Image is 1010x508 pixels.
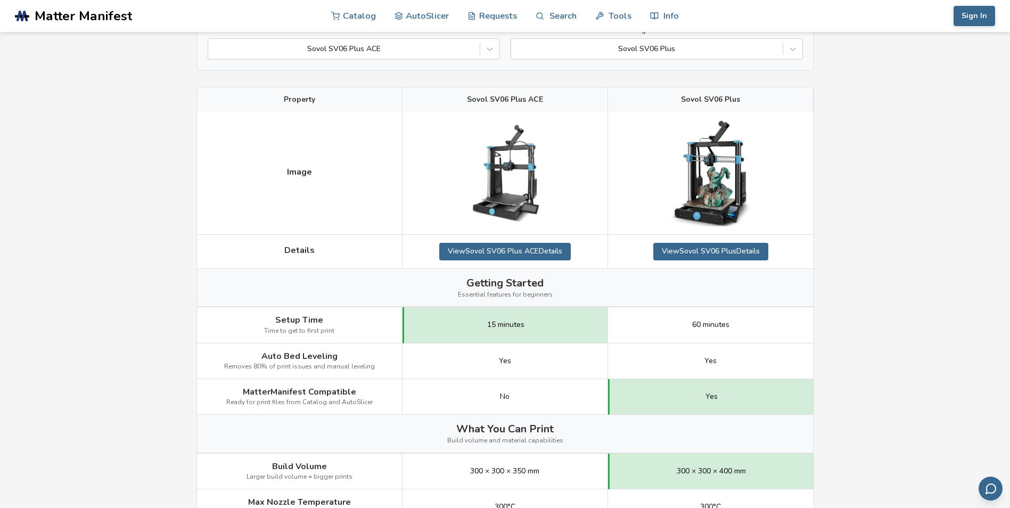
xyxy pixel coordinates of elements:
label: Left Printer [208,26,500,34]
span: What You Can Print [456,423,554,435]
span: Image [287,167,312,177]
span: Matter Manifest [35,9,132,23]
span: Sovol SV06 Plus ACE [467,95,543,104]
img: Sovol SV06 Plus [658,120,764,226]
span: Build volume and material capabilities [447,437,563,445]
span: 300 × 300 × 400 mm [677,467,746,476]
button: Sign In [954,6,995,26]
span: Max Nozzle Temperature [248,497,351,507]
span: No [500,392,510,401]
input: Sovol SV06 Plus ACE [214,45,216,53]
span: Larger build volume = bigger prints [247,473,352,481]
span: 300 × 300 × 350 mm [470,467,539,476]
span: 15 minutes [487,321,524,329]
span: Removes 80% of print issues and manual leveling [224,363,375,371]
input: Sovol SV06 Plus [516,45,519,53]
span: Setup Time [275,315,323,325]
span: Ready for print files from Catalog and AutoSlicer [226,399,373,406]
span: Yes [499,357,511,365]
span: 60 minutes [692,321,729,329]
span: Auto Bed Leveling [261,351,338,361]
span: Yes [704,357,717,365]
span: Property [284,95,315,104]
span: Details [284,245,315,255]
span: MatterManifest Compatible [243,387,356,397]
span: Sovol SV06 Plus [681,95,740,104]
span: Build Volume [272,462,327,471]
button: Send feedback via email [979,477,1003,501]
span: Getting Started [466,277,544,289]
span: Time to get to first print [264,327,334,335]
label: Right Printer [511,26,803,34]
span: Essential features for beginners [458,291,553,299]
img: Sovol SV06 Plus ACE [451,120,558,226]
a: ViewSovol SV06 Plus ACEDetails [439,243,571,260]
span: Yes [705,392,718,401]
a: ViewSovol SV06 PlusDetails [653,243,768,260]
